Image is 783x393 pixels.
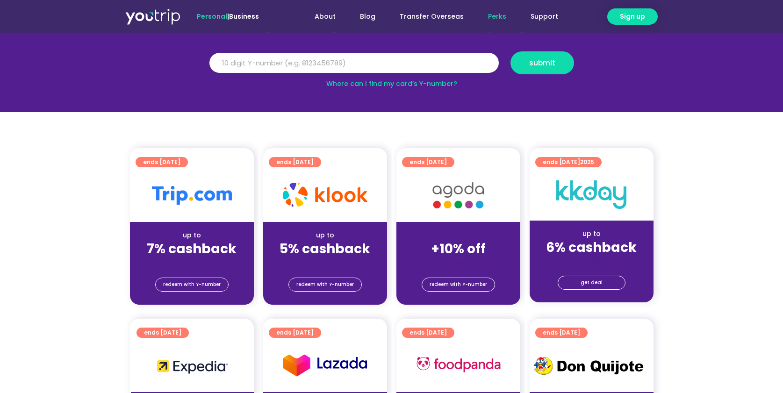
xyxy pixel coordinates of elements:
[302,8,348,25] a: About
[409,157,447,167] span: ends [DATE]
[284,8,570,25] nav: Menu
[430,278,487,291] span: redeem with Y-number
[518,8,570,25] a: Support
[144,328,181,338] span: ends [DATE]
[280,240,370,258] strong: 5% cashback
[137,257,246,267] div: (for stays only)
[147,240,237,258] strong: 7% cashback
[276,157,314,167] span: ends [DATE]
[269,157,321,167] a: ends [DATE]
[581,276,603,289] span: get deal
[558,276,625,290] a: get deal
[431,240,486,258] strong: +10% off
[510,51,574,74] button: submit
[209,51,574,81] form: Y Number
[269,328,321,338] a: ends [DATE]
[288,278,362,292] a: redeem with Y-number
[348,8,388,25] a: Blog
[537,229,646,239] div: up to
[402,157,454,167] a: ends [DATE]
[529,59,555,66] span: submit
[535,328,588,338] a: ends [DATE]
[155,278,229,292] a: redeem with Y-number
[229,12,259,21] a: Business
[143,157,180,167] span: ends [DATE]
[402,328,454,338] a: ends [DATE]
[163,278,221,291] span: redeem with Y-number
[296,278,354,291] span: redeem with Y-number
[137,230,246,240] div: up to
[209,53,499,73] input: 10 digit Y-number (e.g. 8123456789)
[546,238,637,257] strong: 6% cashback
[535,157,602,167] a: ends [DATE]2025
[404,257,513,267] div: (for stays only)
[476,8,518,25] a: Perks
[543,328,580,338] span: ends [DATE]
[271,257,380,267] div: (for stays only)
[276,328,314,338] span: ends [DATE]
[409,328,447,338] span: ends [DATE]
[537,256,646,266] div: (for stays only)
[197,12,259,21] span: |
[450,230,467,240] span: up to
[543,157,594,167] span: ends [DATE]
[388,8,476,25] a: Transfer Overseas
[271,230,380,240] div: up to
[607,8,658,25] a: Sign up
[580,158,594,166] span: 2025
[136,328,189,338] a: ends [DATE]
[620,12,645,21] span: Sign up
[326,79,457,88] a: Where can I find my card’s Y-number?
[422,278,495,292] a: redeem with Y-number
[136,157,188,167] a: ends [DATE]
[197,12,227,21] span: Personal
